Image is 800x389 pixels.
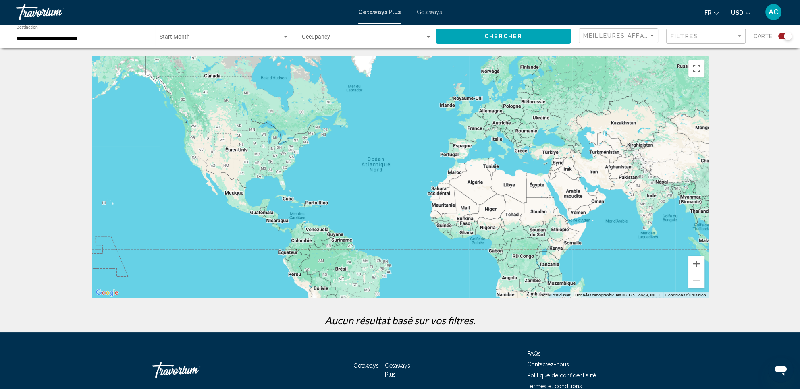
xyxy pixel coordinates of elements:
button: Zoom avant [688,256,704,272]
mat-select: Sort by [583,33,656,39]
a: Getaways Plus [358,9,401,15]
a: Travorium [152,358,233,382]
button: User Menu [763,4,784,21]
button: Zoom arrière [688,272,704,288]
button: Change language [704,7,719,19]
img: Google [94,288,121,298]
span: Carte [754,31,772,42]
span: Filtres [671,33,698,39]
a: Conditions d'utilisation [665,293,706,297]
span: Données cartographiques ©2025 Google, INEGI [575,293,661,297]
span: Meilleures affaires [583,33,659,39]
span: USD [731,10,743,16]
button: Change currency [731,7,751,19]
a: Getaways [417,9,442,15]
button: Chercher [436,29,571,43]
button: Passer en plein écran [688,60,704,77]
a: Contactez-nous [527,361,569,368]
button: Filter [666,28,746,45]
a: Getaways Plus [385,362,410,378]
button: Raccourcis clavier [539,292,570,298]
span: AC [769,8,779,16]
p: Aucun résultat basé sur vos filtres. [88,314,713,326]
a: Travorium [16,4,350,20]
span: Chercher [484,33,523,40]
a: Politique de confidentialité [527,372,596,379]
a: Getaways [353,362,379,369]
a: FAQs [527,350,541,357]
span: fr [704,10,711,16]
a: Ouvrir cette zone dans Google Maps (dans une nouvelle fenêtre) [94,288,121,298]
iframe: Bouton de lancement de la fenêtre de messagerie [768,357,794,383]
